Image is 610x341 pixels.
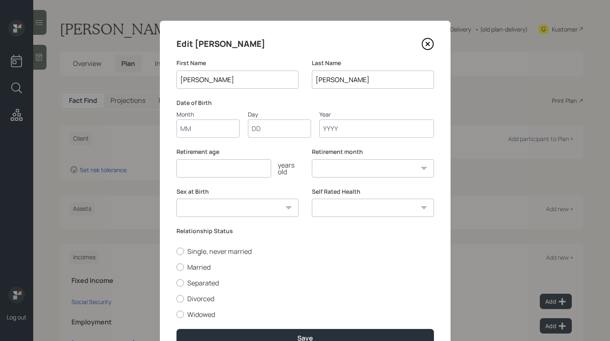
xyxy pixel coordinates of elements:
input: Day [248,119,311,138]
label: Single, never married [176,247,434,256]
label: Married [176,263,434,272]
h4: Edit [PERSON_NAME] [176,37,265,51]
label: Divorced [176,294,434,303]
label: Retirement month [312,148,434,156]
label: Retirement age [176,148,299,156]
div: Day [248,110,311,119]
label: Sex at Birth [176,188,299,196]
div: years old [271,162,299,175]
div: Year [319,110,434,119]
label: Separated [176,278,434,287]
label: First Name [176,59,299,67]
div: Month [176,110,240,119]
input: Month [176,119,240,138]
label: Self Rated Health [312,188,434,196]
label: Last Name [312,59,434,67]
input: Year [319,119,434,138]
label: Widowed [176,310,434,319]
label: Relationship Status [176,227,434,235]
label: Date of Birth [176,99,434,107]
